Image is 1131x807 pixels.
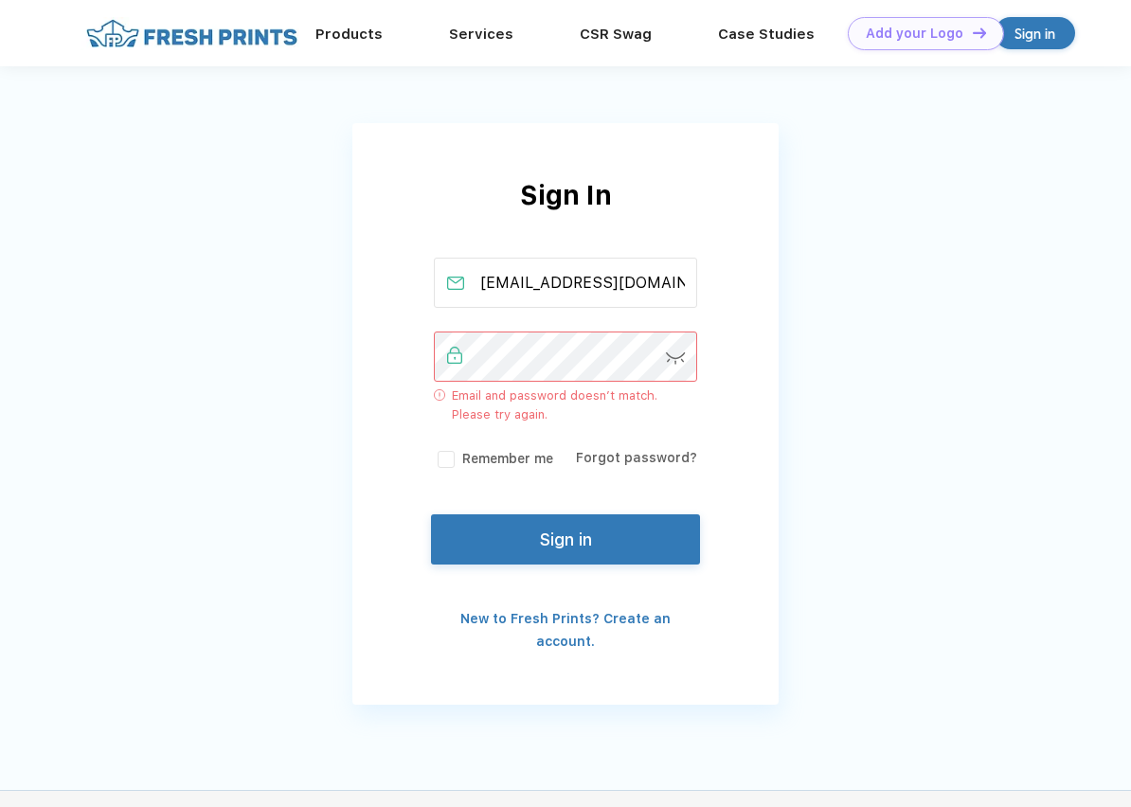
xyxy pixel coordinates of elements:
span: Email and password doesn’t match. Please try again. [452,386,698,423]
a: Sign in [995,17,1075,49]
label: Remember me [434,449,553,469]
div: Sign in [1014,23,1055,45]
img: error_icon_desktop.svg [434,389,445,401]
button: Sign in [431,514,700,565]
a: New to Fresh Prints? Create an account. [460,611,671,649]
img: password_active.svg [447,347,462,364]
input: Email [434,258,698,308]
a: Products [315,26,383,43]
img: DT [973,27,986,38]
img: fo%20logo%202.webp [81,17,303,50]
img: password-icon.svg [666,352,686,365]
img: email_active.svg [447,277,464,290]
a: Forgot password? [576,450,697,465]
div: Add your Logo [866,26,963,42]
div: Sign In [352,175,779,258]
